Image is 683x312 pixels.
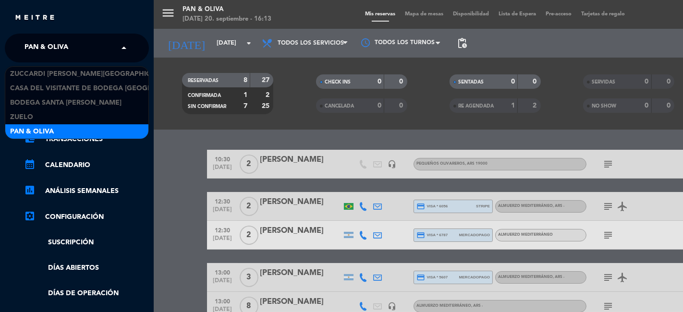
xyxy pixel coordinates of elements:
[14,14,55,22] img: MEITRE
[10,97,122,108] span: Bodega Santa [PERSON_NAME]
[24,263,149,274] a: Días abiertos
[24,159,149,171] a: calendar_monthCalendario
[24,133,149,145] a: account_balance_walletTransacciones
[24,158,36,170] i: calendar_month
[24,185,149,197] a: assessmentANÁLISIS SEMANALES
[24,237,149,248] a: Suscripción
[24,288,149,299] a: Días de Operación
[10,112,33,123] span: Zuelo
[24,38,68,58] span: Pan & Oliva
[24,211,149,223] a: Configuración
[10,69,296,80] span: Zuccardi [PERSON_NAME][GEOGRAPHIC_DATA] - Restaurant [GEOGRAPHIC_DATA]
[10,83,252,94] span: Casa del Visitante de Bodega [GEOGRAPHIC_DATA][PERSON_NAME]
[10,126,54,137] span: Pan & Oliva
[24,184,36,196] i: assessment
[24,210,36,222] i: settings_applications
